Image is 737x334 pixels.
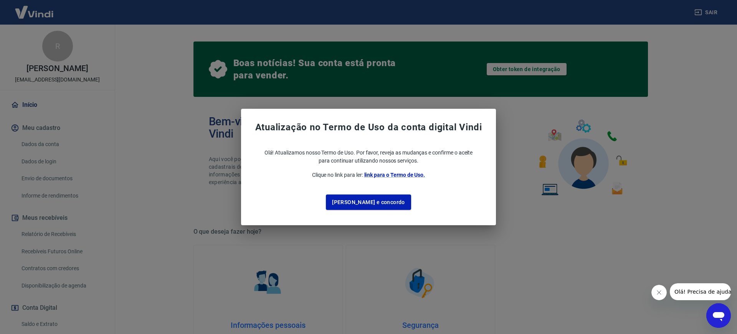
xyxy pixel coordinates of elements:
span: Atualização no Termo de Uso da conta digital Vindi [244,121,493,133]
span: Olá! Precisa de ajuda? [5,5,64,12]
button: [PERSON_NAME] e concordo [326,194,411,210]
a: link para o Termo de Uso. [364,172,425,178]
iframe: Fechar mensagem [651,285,667,300]
iframe: Botão para abrir a janela de mensagens [706,303,731,328]
iframe: Mensagem da empresa [670,283,731,300]
p: Clique no link para ler: [244,171,493,179]
p: Olá! Atualizamos nosso Termo de Uso. Por favor, reveja as mudanças e confirme o aceite para conti... [244,149,493,165]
